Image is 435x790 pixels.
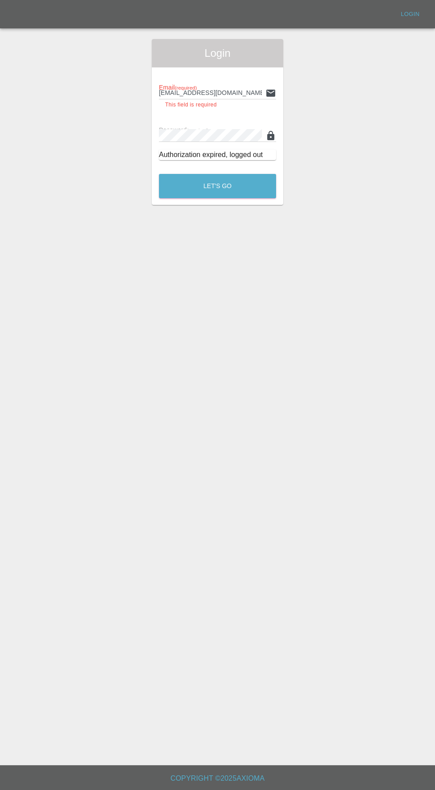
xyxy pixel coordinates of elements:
[159,174,276,198] button: Let's Go
[159,46,276,60] span: Login
[159,149,276,160] div: Authorization expired, logged out
[187,128,209,133] small: (required)
[175,85,197,90] small: (required)
[159,84,197,91] span: Email
[165,101,270,110] p: This field is required
[7,772,428,785] h6: Copyright © 2025 Axioma
[396,8,424,21] a: Login
[159,126,209,134] span: Password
